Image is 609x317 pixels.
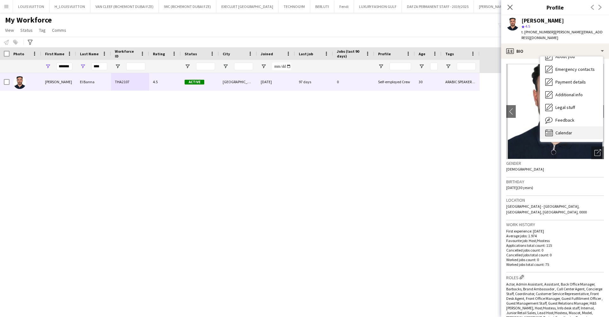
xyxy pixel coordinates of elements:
[540,101,603,114] div: Legal stuff
[445,51,454,56] span: Tags
[506,248,604,253] p: Cancelled jobs count: 0
[506,243,604,248] p: Applications total count: 115
[415,73,442,91] div: 30
[506,233,604,238] p: Average jobs: 1.974
[540,50,603,63] div: About you
[91,63,107,70] input: Last Name Filter Input
[390,63,411,70] input: Profile Filter Input
[52,27,66,33] span: Comms
[419,51,425,56] span: Age
[521,18,564,24] div: [PERSON_NAME]
[3,26,16,34] a: View
[506,262,604,267] p: Worked jobs total count: 75
[223,51,230,56] span: City
[278,0,310,13] button: TECHNOGYM
[159,0,216,13] button: IWC (RICHEMONT DUBAI FZE)
[76,73,111,91] div: El Banna
[115,49,138,58] span: Workforce ID
[261,64,266,69] button: Open Filter Menu
[555,130,572,136] span: Calendar
[474,0,511,13] button: [PERSON_NAME]
[419,64,424,69] button: Open Filter Menu
[555,105,575,110] span: Legal stuff
[337,49,363,58] span: Jobs (last 90 days)
[80,51,99,56] span: Last Name
[39,27,46,33] span: Tag
[506,238,604,243] p: Favourite job: Host/Hostess
[216,0,278,13] button: EXECUJET [GEOGRAPHIC_DATA]
[5,27,14,33] span: View
[45,51,64,56] span: First Name
[445,64,451,69] button: Open Filter Menu
[374,73,415,91] div: Self-employed Crew
[153,51,165,56] span: Rating
[272,63,291,70] input: Joined Filter Input
[185,51,197,56] span: Status
[45,64,51,69] button: Open Filter Menu
[555,66,595,72] span: Emergency contacts
[18,26,35,34] a: Status
[540,114,603,126] div: Feedback
[506,222,604,227] h3: Work history
[310,0,334,13] button: BERLUTI
[506,179,604,185] h3: Birthday
[295,73,333,91] div: 97 days
[555,117,574,123] span: Feedback
[506,160,604,166] h3: Gender
[555,92,583,98] span: Additional info
[555,54,575,59] span: About you
[56,63,72,70] input: First Name Filter Input
[354,0,402,13] button: LUXURY FASHION GULF
[49,26,69,34] a: Comms
[13,51,24,56] span: Photo
[111,73,149,91] div: THA2107
[540,63,603,76] div: Emergency contacts
[521,30,603,40] span: | [PERSON_NAME][EMAIL_ADDRESS][DOMAIN_NAME]
[591,146,604,159] div: Open photos pop-in
[126,63,145,70] input: Workforce ID Filter Input
[501,44,609,59] div: Bio
[402,0,474,13] button: DAFZA PERMANENT STAFF - 2019/2025
[506,229,604,233] p: First experience: [DATE]
[257,73,295,91] div: [DATE]
[185,64,190,69] button: Open Filter Menu
[261,51,273,56] span: Joined
[555,79,586,85] span: Payment details
[41,73,76,91] div: [PERSON_NAME]
[378,51,391,56] span: Profile
[223,64,228,69] button: Open Filter Menu
[234,63,253,70] input: City Filter Input
[540,126,603,139] div: Calendar
[506,204,587,214] span: [GEOGRAPHIC_DATA] - [GEOGRAPHIC_DATA], [GEOGRAPHIC_DATA], [GEOGRAPHIC_DATA], 0000
[90,0,159,13] button: VAN CLEEF (RICHEMONT DUBAI FZE)
[49,0,90,13] button: H_LOUIS VUITTON
[506,253,604,257] p: Cancelled jobs total count: 0
[299,51,313,56] span: Last job
[501,3,609,11] h3: Profile
[457,63,476,70] input: Tags Filter Input
[13,0,49,13] button: LOUIS VUITTON
[540,76,603,88] div: Payment details
[506,274,604,280] h3: Roles
[219,73,257,91] div: [GEOGRAPHIC_DATA]
[333,73,374,91] div: 0
[13,76,26,89] img: Ibrahim El Banna
[185,80,204,84] span: Active
[506,197,604,203] h3: Location
[521,30,554,34] span: t. [PHONE_NUMBER]
[115,64,121,69] button: Open Filter Menu
[506,64,604,159] img: Crew avatar or photo
[506,185,533,190] span: [DATE] (30 years)
[26,38,34,46] app-action-btn: Advanced filters
[442,73,480,91] div: ARABIC SPEAKER, TOP HOSTESS/ HOST, TOP MODEL, TOP PROMOTER
[540,88,603,101] div: Additional info
[80,64,86,69] button: Open Filter Menu
[334,0,354,13] button: Fendi
[36,26,48,34] a: Tag
[5,15,52,25] span: My Workforce
[525,24,530,29] span: 4.5
[149,73,181,91] div: 4.5
[196,63,215,70] input: Status Filter Input
[20,27,33,33] span: Status
[506,257,604,262] p: Worked jobs count: 0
